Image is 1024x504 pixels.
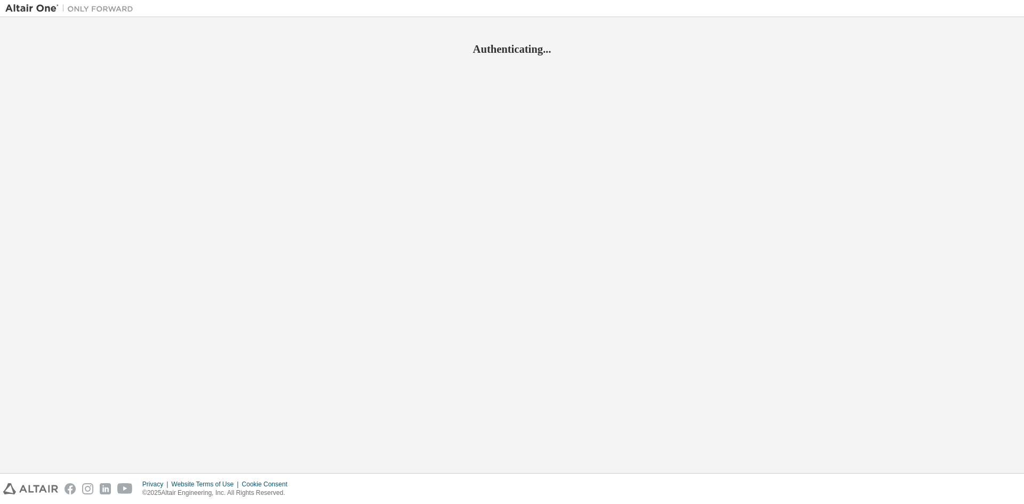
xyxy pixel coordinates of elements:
[171,480,242,489] div: Website Terms of Use
[82,483,93,494] img: instagram.svg
[117,483,133,494] img: youtube.svg
[65,483,76,494] img: facebook.svg
[142,489,294,498] p: © 2025 Altair Engineering, Inc. All Rights Reserved.
[3,483,58,494] img: altair_logo.svg
[142,480,171,489] div: Privacy
[5,42,1019,56] h2: Authenticating...
[242,480,293,489] div: Cookie Consent
[5,3,139,14] img: Altair One
[100,483,111,494] img: linkedin.svg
